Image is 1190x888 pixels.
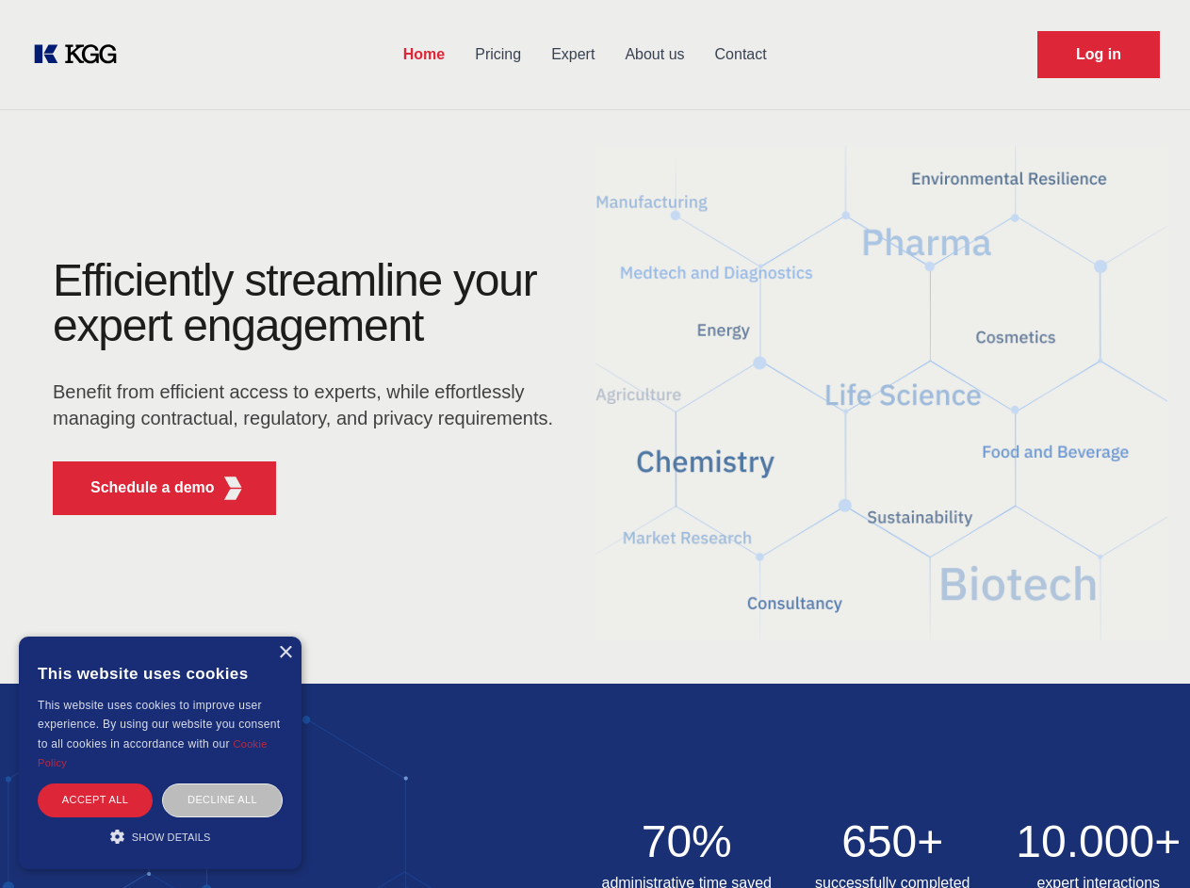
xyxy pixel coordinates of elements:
div: Show details [38,827,283,846]
iframe: Chat Widget [1096,798,1190,888]
div: This website uses cookies [38,651,283,696]
p: Schedule a demo [90,476,215,499]
a: About us [610,30,699,79]
div: Close [278,646,292,660]
img: KGG Fifth Element RED [595,122,1168,665]
a: KOL Knowledge Platform: Talk to Key External Experts (KEE) [30,40,132,70]
h1: Efficiently streamline your expert engagement [53,258,565,348]
button: Schedule a demoKGG Fifth Element RED [53,461,276,515]
span: This website uses cookies to improve user experience. By using our website you consent to all coo... [38,699,280,751]
a: Expert [536,30,610,79]
div: Accept all [38,783,153,816]
h2: 70% [595,819,779,864]
img: KGG Fifth Element RED [221,476,245,500]
a: Pricing [460,30,536,79]
a: Cookie Policy [38,738,268,768]
a: Contact [700,30,782,79]
h2: 650+ [801,819,985,864]
span: Show details [132,831,211,843]
div: Decline all [162,783,283,816]
a: Home [388,30,460,79]
p: Benefit from efficient access to experts, while effortlessly managing contractual, regulatory, an... [53,379,565,431]
a: Request Demo [1037,31,1160,78]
